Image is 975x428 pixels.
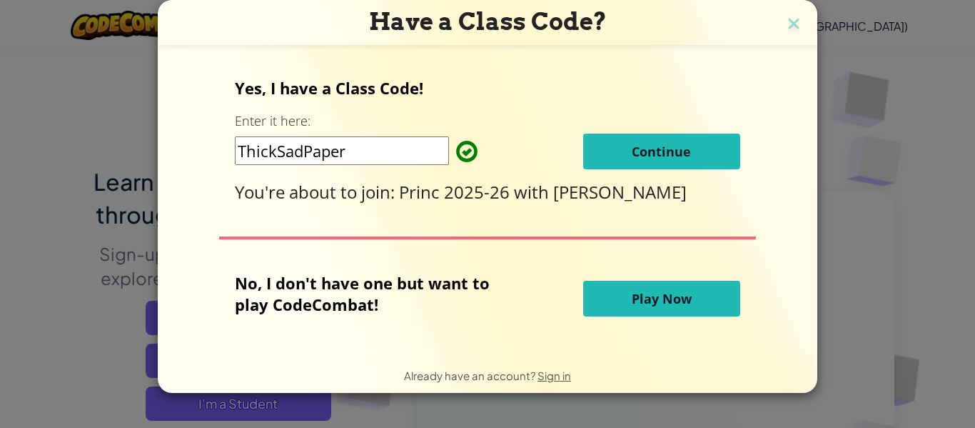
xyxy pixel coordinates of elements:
[537,369,571,382] a: Sign in
[632,143,691,160] span: Continue
[235,272,511,315] p: No, I don't have one but want to play CodeCombat!
[583,134,740,169] button: Continue
[235,112,310,130] label: Enter it here:
[632,290,692,307] span: Play Now
[399,180,514,204] span: Princ 2025-26
[583,281,740,317] button: Play Now
[784,14,803,36] img: close icon
[369,7,607,36] span: Have a Class Code?
[514,180,553,204] span: with
[553,180,687,204] span: [PERSON_NAME]
[404,369,537,382] span: Already have an account?
[235,77,739,99] p: Yes, I have a Class Code!
[235,180,399,204] span: You're about to join:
